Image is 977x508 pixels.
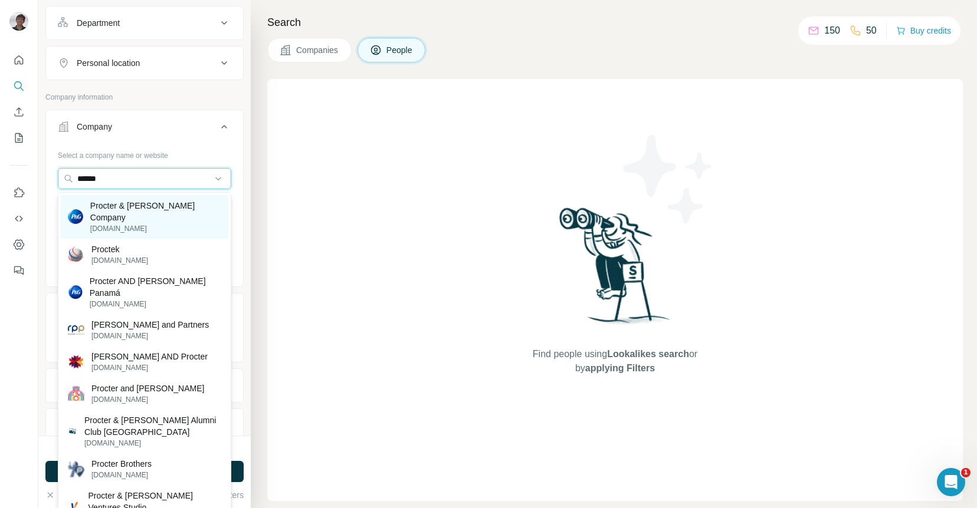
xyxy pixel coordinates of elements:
[91,362,208,373] p: [DOMAIN_NAME]
[615,126,722,232] img: Surfe Illustration - Stars
[91,382,204,394] p: Procter and [PERSON_NAME]
[45,92,244,103] p: Company information
[68,354,84,370] img: Stamp Jackson AND Procter
[9,75,28,97] button: Search
[58,146,231,161] div: Select a company name or website
[9,208,28,229] button: Use Surfe API
[90,223,221,234] p: [DOMAIN_NAME]
[9,50,28,71] button: Quick start
[84,438,221,448] p: [DOMAIN_NAME]
[46,113,243,146] button: Company
[46,411,243,440] button: Annual revenue ($)
[91,470,152,480] p: [DOMAIN_NAME]
[267,14,963,31] h4: Search
[585,363,655,373] span: applying Filters
[9,101,28,123] button: Enrich CSV
[91,458,152,470] p: Procter Brothers
[607,349,689,359] span: Lookalikes search
[68,385,84,402] img: Procter and gamble
[9,127,28,149] button: My lists
[296,44,339,56] span: Companies
[386,44,414,56] span: People
[961,468,971,477] span: 1
[9,12,28,31] img: Avatar
[91,394,204,405] p: [DOMAIN_NAME]
[91,351,208,362] p: [PERSON_NAME] AND Procter
[68,461,84,477] img: Procter Brothers
[45,461,244,482] button: Run search
[9,260,28,281] button: Feedback
[9,234,28,255] button: Dashboard
[46,9,243,37] button: Department
[68,322,84,338] img: Rex Procter and Partners
[77,121,112,133] div: Company
[866,24,877,38] p: 50
[896,22,951,39] button: Buy credits
[77,57,140,69] div: Personal location
[937,468,965,496] iframe: Intercom live chat
[554,204,677,336] img: Surfe Illustration - Woman searching with binoculars
[91,255,148,266] p: [DOMAIN_NAME]
[68,426,77,436] img: Procter & Gamble Alumni Club central Europe
[45,489,79,501] button: Clear
[9,182,28,203] button: Use Surfe on LinkedIn
[68,246,84,263] img: Proctek
[46,296,243,329] button: Industry
[520,347,709,375] span: Find people using or by
[46,371,243,400] button: HQ location
[68,209,83,225] img: Procter & Gamble Company
[91,319,209,331] p: [PERSON_NAME] and Partners
[90,200,221,223] p: Procter & [PERSON_NAME] Company
[77,17,120,29] div: Department
[91,243,148,255] p: Proctek
[84,414,221,438] p: Procter & [PERSON_NAME] Alumni Club [GEOGRAPHIC_DATA]
[824,24,840,38] p: 150
[46,49,243,77] button: Personal location
[90,275,221,299] p: Procter AND [PERSON_NAME] Panamá
[91,331,209,341] p: [DOMAIN_NAME]
[90,299,221,309] p: [DOMAIN_NAME]
[68,285,83,299] img: Procter AND Gamble Panamá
